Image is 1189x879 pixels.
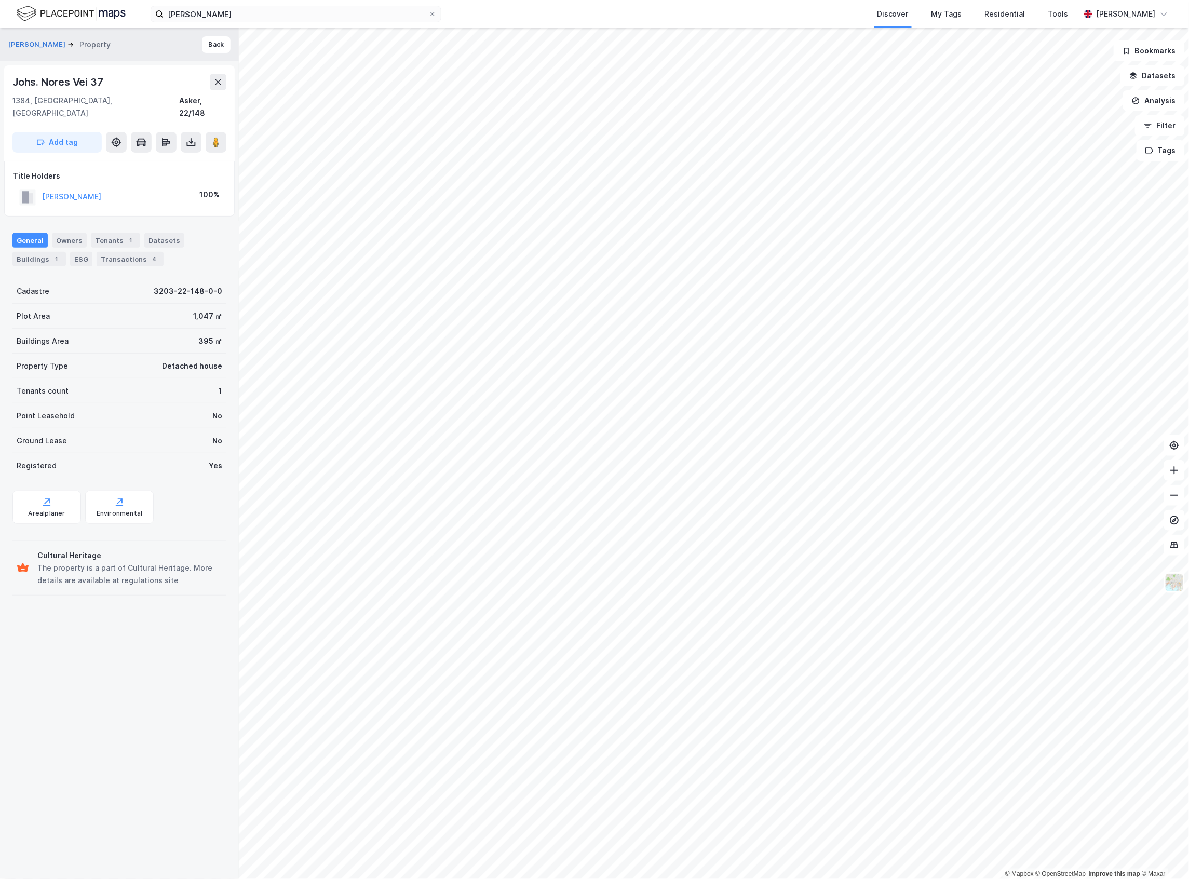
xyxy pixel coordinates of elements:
div: Asker, 22/148 [179,94,226,119]
input: Search by address, cadastre, landlords, tenants or people [164,6,428,22]
div: 395 ㎡ [198,335,222,347]
div: 1,047 ㎡ [193,310,222,322]
div: Kontrollprogram for chat [1137,829,1189,879]
div: Datasets [144,233,184,248]
button: Filter [1135,115,1185,136]
div: Environmental [97,509,143,518]
div: Tools [1048,8,1069,20]
a: OpenStreetMap [1036,870,1086,877]
div: Johs. Nores Vei 37 [12,74,105,90]
div: Cultural Heritage [37,549,222,562]
div: Plot Area [17,310,50,322]
button: Add tag [12,132,102,153]
img: logo.f888ab2527a4732fd821a326f86c7f29.svg [17,5,126,23]
div: Tenants [91,233,140,248]
img: Z [1165,573,1184,592]
div: Buildings Area [17,335,69,347]
div: General [12,233,48,248]
div: 1 [51,254,62,264]
div: My Tags [931,8,962,20]
div: No [212,435,222,447]
button: [PERSON_NAME] [8,39,67,50]
button: Tags [1137,140,1185,161]
div: Property [79,38,111,51]
div: 100% [199,188,220,201]
a: Mapbox [1005,870,1034,877]
div: Tenants count [17,385,69,397]
div: Property Type [17,360,68,372]
div: 1 [126,235,136,246]
div: Cadastre [17,285,49,297]
div: ESG [70,252,92,266]
button: Analysis [1123,90,1185,111]
div: [PERSON_NAME] [1097,8,1156,20]
div: 1 [219,385,222,397]
div: Owners [52,233,87,248]
div: Detached house [162,360,222,372]
div: Ground Lease [17,435,67,447]
div: 4 [149,254,159,264]
div: Title Holders [13,170,226,182]
div: Registered [17,459,57,472]
div: Buildings [12,252,66,266]
iframe: Chat Widget [1137,829,1189,879]
button: Back [202,36,231,53]
a: Improve this map [1089,870,1140,877]
div: 3203-22-148-0-0 [154,285,222,297]
div: No [212,410,222,422]
div: Arealplaner [28,509,65,518]
div: Discover [877,8,909,20]
div: Transactions [97,252,164,266]
div: Yes [209,459,222,472]
div: Point Leasehold [17,410,75,422]
button: Datasets [1120,65,1185,86]
div: The property is a part of Cultural Heritage. More details are available at regulations site [37,562,222,587]
button: Bookmarks [1114,40,1185,61]
div: 1384, [GEOGRAPHIC_DATA], [GEOGRAPHIC_DATA] [12,94,179,119]
div: Residential [985,8,1025,20]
